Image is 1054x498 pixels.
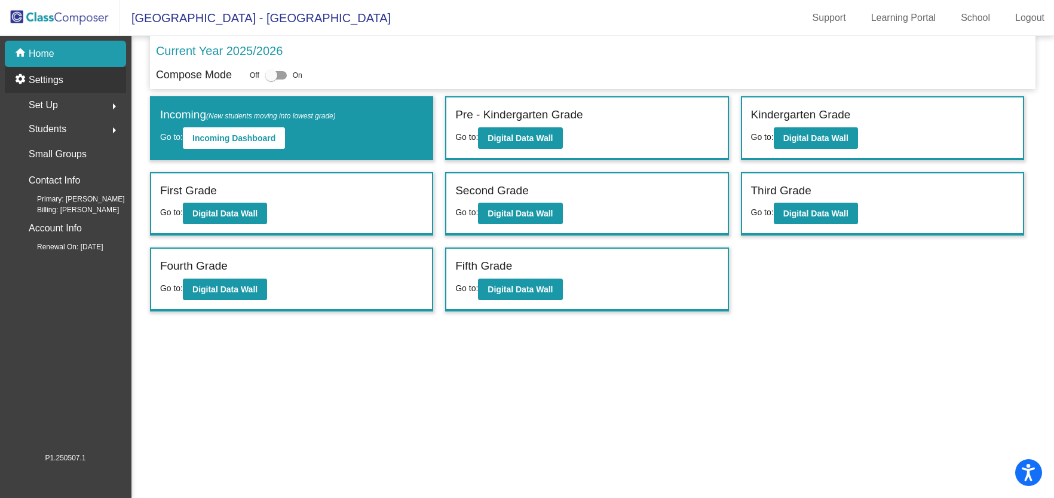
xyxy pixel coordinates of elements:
span: Go to: [455,283,478,293]
b: Digital Data Wall [488,209,553,218]
span: Primary: [PERSON_NAME] [18,194,125,204]
button: Digital Data Wall [478,279,562,300]
label: Third Grade [751,182,811,200]
button: Incoming Dashboard [183,127,285,149]
b: Digital Data Wall [783,209,848,218]
span: Go to: [455,132,478,142]
mat-icon: settings [14,73,29,87]
b: Digital Data Wall [488,133,553,143]
span: Go to: [455,207,478,217]
mat-icon: arrow_right [107,123,121,138]
span: Renewal On: [DATE] [18,242,103,252]
b: Digital Data Wall [488,285,553,294]
label: First Grade [160,182,217,200]
mat-icon: arrow_right [107,99,121,114]
a: Support [803,8,856,28]
span: Go to: [160,283,183,293]
p: Current Year 2025/2026 [156,42,283,60]
button: Digital Data Wall [478,127,562,149]
a: School [951,8,1000,28]
span: [GEOGRAPHIC_DATA] - [GEOGRAPHIC_DATA] [120,8,391,28]
label: Fourth Grade [160,258,228,275]
span: On [293,70,302,81]
a: Logout [1006,8,1054,28]
p: Compose Mode [156,67,232,83]
span: (New students moving into lowest grade) [206,112,336,120]
p: Small Groups [29,146,87,163]
span: Set Up [29,97,58,114]
button: Digital Data Wall [774,127,858,149]
b: Digital Data Wall [783,133,848,143]
mat-icon: home [14,47,29,61]
button: Digital Data Wall [478,203,562,224]
span: Go to: [751,132,774,142]
span: Billing: [PERSON_NAME] [18,204,119,215]
label: Pre - Kindergarten Grade [455,106,583,124]
a: Learning Portal [862,8,946,28]
p: Account Info [29,220,82,237]
label: Kindergarten Grade [751,106,851,124]
p: Settings [29,73,63,87]
b: Digital Data Wall [192,209,258,218]
span: Go to: [160,132,183,142]
span: Go to: [751,207,774,217]
span: Students [29,121,66,138]
span: Off [250,70,259,81]
b: Digital Data Wall [192,285,258,294]
button: Digital Data Wall [183,279,267,300]
button: Digital Data Wall [183,203,267,224]
label: Incoming [160,106,336,124]
b: Incoming Dashboard [192,133,275,143]
button: Digital Data Wall [774,203,858,224]
p: Home [29,47,54,61]
label: Fifth Grade [455,258,512,275]
label: Second Grade [455,182,529,200]
span: Go to: [160,207,183,217]
p: Contact Info [29,172,80,189]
